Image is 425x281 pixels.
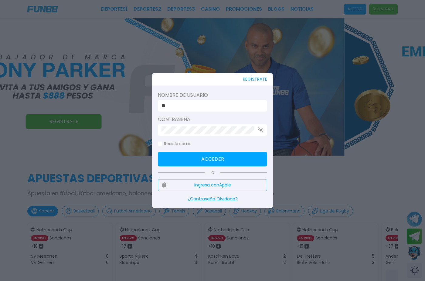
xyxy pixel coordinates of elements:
label: Recuérdame [158,141,192,147]
button: REGÍSTRATE [243,73,267,85]
p: ¿Contraseña Olvidada? [158,196,267,202]
button: Ingresa conApple [158,179,267,191]
label: Nombre de usuario [158,92,267,99]
button: Acceder [158,152,267,166]
label: Contraseña [158,116,267,123]
p: Ó [158,170,267,176]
